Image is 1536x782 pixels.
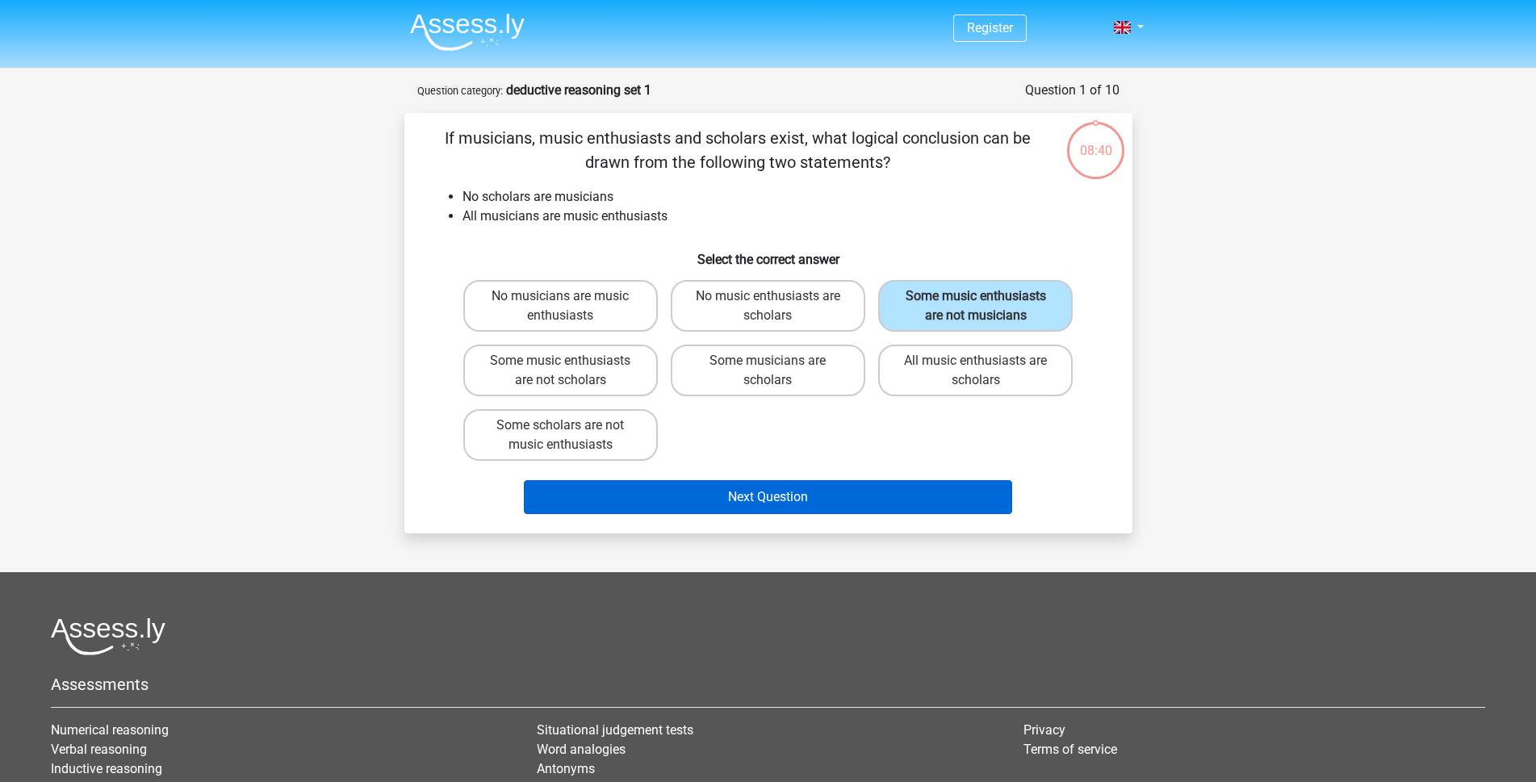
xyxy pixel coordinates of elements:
[1065,120,1126,161] div: 08:40
[463,280,658,332] label: No musicians are music enthusiasts
[671,345,865,396] label: Some musicians are scholars
[878,280,1073,332] label: Some music enthusiasts are not musicians
[410,13,525,51] img: Assessly
[537,722,693,738] a: Situational judgement tests
[462,187,1107,207] li: No scholars are musicians
[51,742,147,757] a: Verbal reasoning
[537,742,626,757] a: Word analogies
[1023,742,1117,757] a: Terms of service
[506,82,651,98] strong: deductive reasoning set 1
[430,239,1107,267] h6: Select the correct answer
[417,85,503,97] small: Question category:
[463,409,658,461] label: Some scholars are not music enthusiasts
[878,345,1073,396] label: All music enthusiasts are scholars
[51,675,1485,694] h5: Assessments
[671,280,865,332] label: No music enthusiasts are scholars
[51,761,162,776] a: Inductive reasoning
[430,126,1046,174] p: If musicians, music enthusiasts and scholars exist, what logical conclusion can be drawn from the...
[537,761,595,776] a: Antonyms
[1025,81,1120,100] div: Question 1 of 10
[524,480,1012,514] button: Next Question
[967,20,1013,36] a: Register
[51,722,169,738] a: Numerical reasoning
[1023,722,1065,738] a: Privacy
[51,617,165,655] img: Assessly logo
[462,207,1107,226] li: All musicians are music enthusiasts
[463,345,658,396] label: Some music enthusiasts are not scholars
